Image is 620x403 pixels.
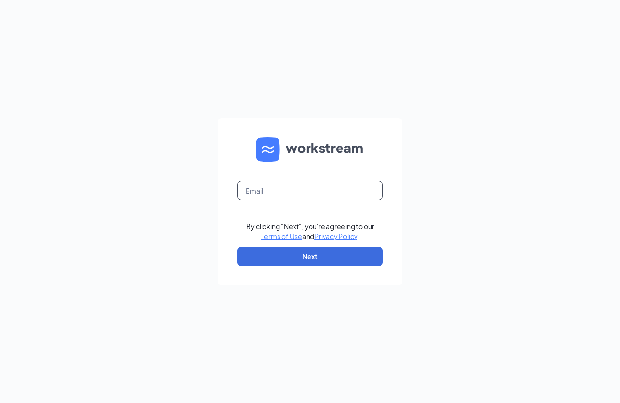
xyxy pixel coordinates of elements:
[237,247,383,266] button: Next
[246,222,374,241] div: By clicking "Next", you're agreeing to our and .
[261,232,302,240] a: Terms of Use
[237,181,383,200] input: Email
[314,232,357,240] a: Privacy Policy
[256,137,364,162] img: WS logo and Workstream text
